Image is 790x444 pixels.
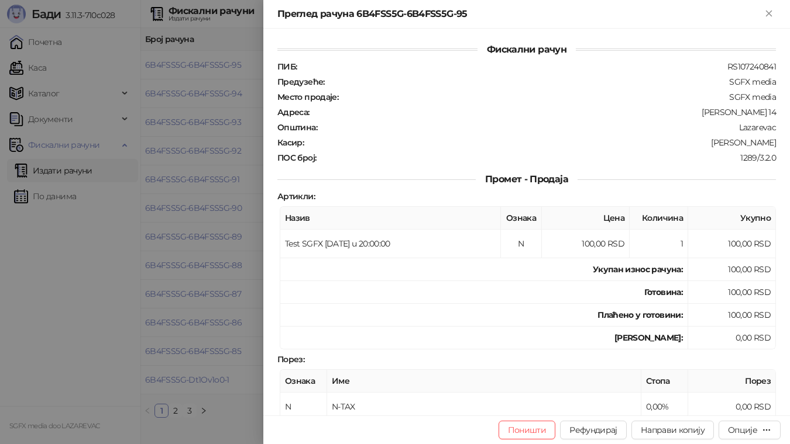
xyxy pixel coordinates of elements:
th: Укупно [688,207,776,230]
td: 100,00 RSD [688,258,776,281]
strong: [PERSON_NAME]: [614,332,683,343]
strong: Касир : [277,137,304,148]
strong: Адреса : [277,107,310,117]
td: 100,00 RSD [688,281,776,304]
td: 100,00 RSD [542,230,630,258]
button: Направи копију [631,421,714,439]
td: N [501,230,542,258]
strong: Општина : [277,122,317,133]
div: SGFX media [326,77,777,87]
div: Преглед рачуна 6B4FSS5G-6B4FSS5G-95 [277,7,762,21]
div: [PERSON_NAME] 14 [311,107,777,117]
span: Промет - Продаја [476,174,578,185]
td: N [280,393,327,421]
button: Поништи [499,421,556,439]
td: Test SGFX [DATE] u 20:00:00 [280,230,501,258]
th: Ознака [501,207,542,230]
td: 100,00 RSD [688,304,776,327]
span: Фискални рачун [478,44,576,55]
th: Назив [280,207,501,230]
div: SGFX media [339,92,777,102]
td: 1 [630,230,688,258]
th: Цена [542,207,630,230]
td: 0,00 RSD [688,393,776,421]
strong: Место продаје : [277,92,338,102]
button: Рефундирај [560,421,627,439]
th: Стопа [641,370,688,393]
div: RS107240841 [298,61,777,72]
span: Направи копију [641,425,705,435]
strong: Плаћено у готовини: [597,310,683,320]
td: 0,00% [641,393,688,421]
strong: Порез : [277,354,304,365]
div: 1289/3.2.0 [317,152,777,163]
button: Close [762,7,776,21]
div: Lazarevac [318,122,777,133]
strong: ПОС број : [277,152,316,163]
th: Ознака [280,370,327,393]
button: Опције [719,421,781,439]
div: Опције [728,425,757,435]
td: N-TAX [327,393,641,421]
strong: Готовина : [644,287,683,297]
div: [PERSON_NAME] [305,137,777,148]
td: 100,00 RSD [688,230,776,258]
strong: Предузеће : [277,77,325,87]
strong: ПИБ : [277,61,297,72]
th: Количина [630,207,688,230]
strong: Укупан износ рачуна : [593,264,683,275]
strong: Артикли : [277,191,315,202]
th: Име [327,370,641,393]
th: Порез [688,370,776,393]
td: 0,00 RSD [688,327,776,349]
